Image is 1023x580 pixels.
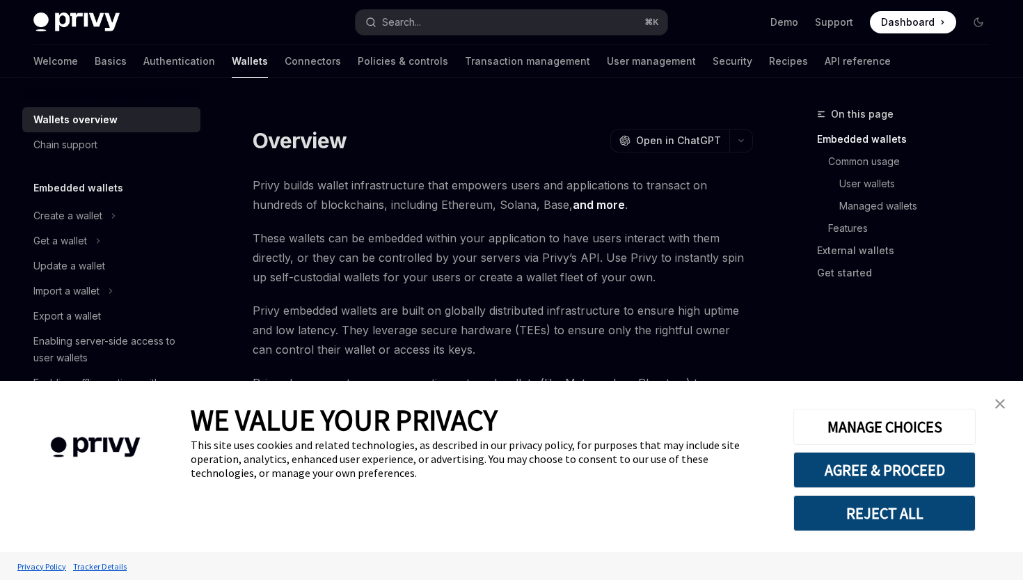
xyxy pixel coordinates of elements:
[22,228,200,253] button: Toggle Get a wallet section
[817,240,1001,262] a: External wallets
[986,390,1014,418] a: close banner
[22,329,200,370] a: Enabling server-side access to user wallets
[253,373,753,432] span: Privy also supports users connecting external wallets (like Metamask or Phantom) to your app so t...
[22,107,200,132] a: Wallets overview
[870,11,956,33] a: Dashboard
[33,13,120,32] img: dark logo
[22,132,200,157] a: Chain support
[610,129,729,152] button: Open in ChatGPT
[191,438,772,480] div: This site uses cookies and related technologies, as described in our privacy policy, for purposes...
[33,308,101,324] div: Export a wallet
[793,495,976,531] button: REJECT ALL
[33,136,97,153] div: Chain support
[831,106,894,123] span: On this page
[33,180,123,196] h5: Embedded wallets
[232,45,268,78] a: Wallets
[253,228,753,287] span: These wallets can be embedded within your application to have users interact with them directly, ...
[14,554,70,579] a: Privacy Policy
[825,45,891,78] a: API reference
[817,195,1001,217] a: Managed wallets
[22,253,200,279] a: Update a wallet
[382,14,421,31] div: Search...
[33,375,192,408] div: Enabling offline actions with user wallets
[607,45,696,78] a: User management
[22,279,200,304] button: Toggle Import a wallet section
[769,45,808,78] a: Recipes
[191,402,498,438] span: WE VALUE YOUR PRIVACY
[770,15,798,29] a: Demo
[253,128,347,153] h1: Overview
[143,45,215,78] a: Authentication
[817,150,1001,173] a: Common usage
[33,111,118,128] div: Wallets overview
[22,304,200,329] a: Export a wallet
[33,233,87,249] div: Get a wallet
[817,173,1001,195] a: User wallets
[95,45,127,78] a: Basics
[253,301,753,359] span: Privy embedded wallets are built on globally distributed infrastructure to ensure high uptime and...
[33,333,192,366] div: Enabling server-side access to user wallets
[967,11,990,33] button: Toggle dark mode
[817,262,1001,284] a: Get started
[70,554,130,579] a: Tracker Details
[33,45,78,78] a: Welcome
[33,283,100,299] div: Import a wallet
[793,409,976,445] button: MANAGE CHOICES
[573,198,625,212] a: and more
[881,15,935,29] span: Dashboard
[253,175,753,214] span: Privy builds wallet infrastructure that empowers users and applications to transact on hundreds o...
[995,399,1005,409] img: close banner
[644,17,659,28] span: ⌘ K
[21,417,170,478] img: company logo
[358,45,448,78] a: Policies & controls
[817,217,1001,240] a: Features
[793,452,976,488] button: AGREE & PROCEED
[817,128,1001,150] a: Embedded wallets
[285,45,341,78] a: Connectors
[636,134,721,148] span: Open in ChatGPT
[22,370,200,412] a: Enabling offline actions with user wallets
[22,203,200,228] button: Toggle Create a wallet section
[33,207,102,224] div: Create a wallet
[33,258,105,274] div: Update a wallet
[815,15,853,29] a: Support
[356,10,667,35] button: Open search
[713,45,752,78] a: Security
[465,45,590,78] a: Transaction management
